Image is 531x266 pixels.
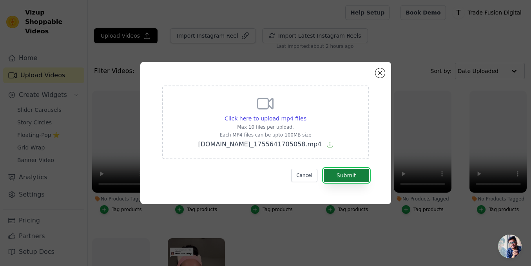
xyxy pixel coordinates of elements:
span: Click here to upload mp4 files [225,115,306,122]
p: Max 10 files per upload. [198,124,333,130]
a: Open chat [498,235,522,258]
span: [DOMAIN_NAME]_1755641705058.mp4 [198,140,321,148]
button: Close modal [375,68,385,78]
button: Cancel [291,169,317,182]
button: Submit [324,169,369,182]
p: Each MP4 files can be upto 100MB size [198,132,333,138]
